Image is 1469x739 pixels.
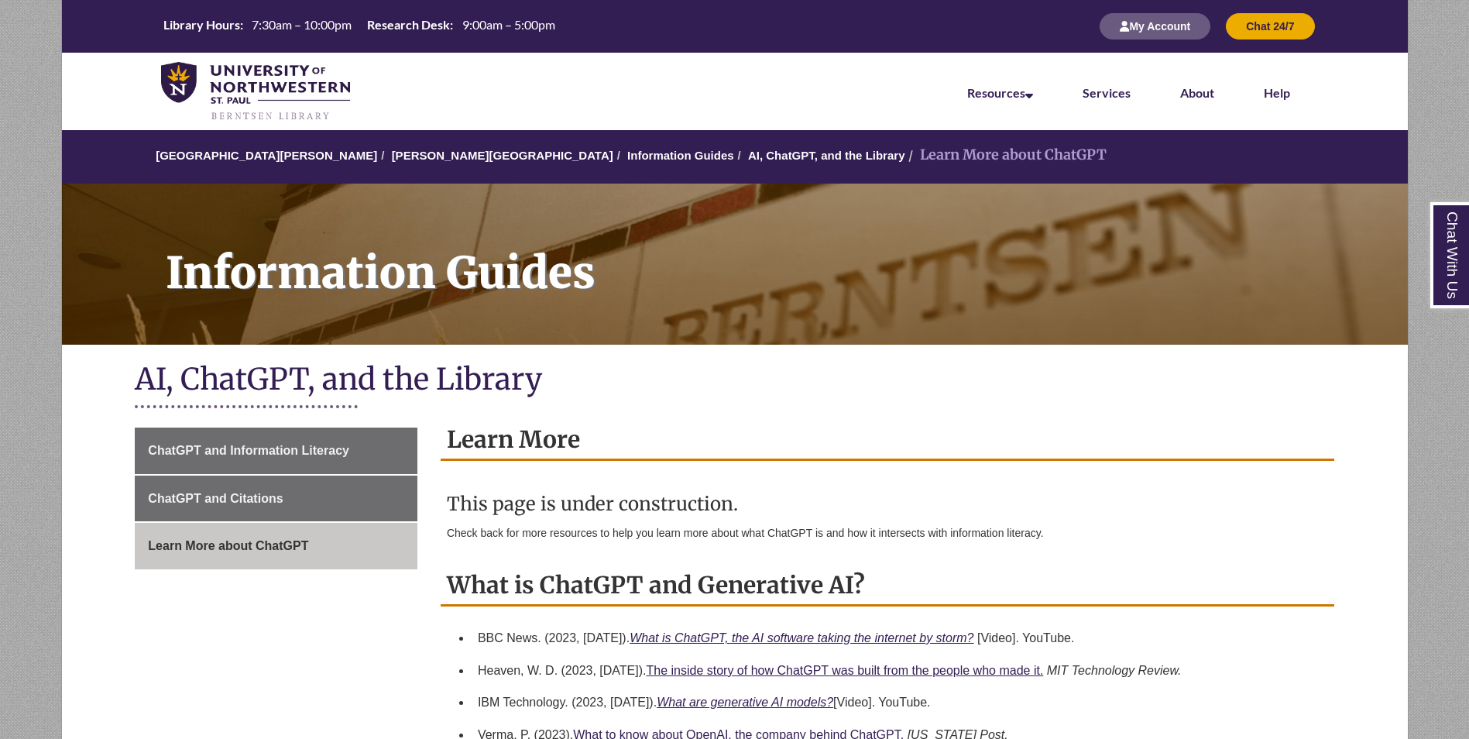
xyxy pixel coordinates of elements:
em: MIT Technology Review. [1047,664,1182,677]
a: AI, ChatGPT, and the Library [748,149,905,162]
a: ChatGPT and Information Literacy [135,428,417,474]
li: Heaven, W. D. (2023, [DATE]). [472,655,1328,687]
a: Hours Today [157,16,561,37]
span: 9:00am – 5:00pm [462,17,555,32]
span: ChatGPT and Information Literacy [148,444,349,457]
h1: AI, ChatGPT, and the Library [135,360,1333,401]
span: 7:30am – 10:00pm [252,17,352,32]
a: What are generative AI models? [657,696,833,709]
a: ChatGPT and Citations [135,476,417,522]
h1: Information Guides [149,184,1408,325]
span: Learn More about ChatGPT [148,539,308,552]
a: Information Guides [62,184,1408,345]
span: ChatGPT and Citations [148,492,283,505]
img: UNWSP Library Logo [161,62,351,122]
th: Research Desk: [361,16,455,33]
button: My Account [1100,13,1210,40]
a: Help [1264,85,1290,100]
a: The inside story of how ChatGPT was built from the people who made it. [646,664,1043,677]
a: About [1180,85,1214,100]
a: Learn More about ChatGPT [135,523,417,569]
a: [PERSON_NAME][GEOGRAPHIC_DATA] [392,149,613,162]
li: Learn More about ChatGPT [904,144,1107,167]
li: IBM Technology. (2023, [DATE]). [Video]. YouTube. [472,686,1328,719]
li: BBC News. (2023, [DATE]). [Video]. YouTube. [472,622,1328,655]
h2: What is ChatGPT and Generative AI? [441,565,1334,607]
div: Guide Page Menu [135,428,417,569]
a: [GEOGRAPHIC_DATA][PERSON_NAME] [156,149,377,162]
span: Check back for more resources to help you learn more about what ChatGPT is and how it intersects ... [447,527,1044,539]
h2: Learn More [441,420,1334,461]
a: What is ChatGPT, the AI software taking the internet by storm? [630,631,973,644]
button: Chat 24/7 [1226,13,1314,40]
a: My Account [1100,19,1210,33]
a: Resources [967,85,1033,100]
a: Chat 24/7 [1226,19,1314,33]
a: Information Guides [627,149,734,162]
h3: This page is under construction. [447,492,1328,516]
a: Services [1083,85,1131,100]
th: Library Hours: [157,16,245,33]
table: Hours Today [157,16,561,36]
